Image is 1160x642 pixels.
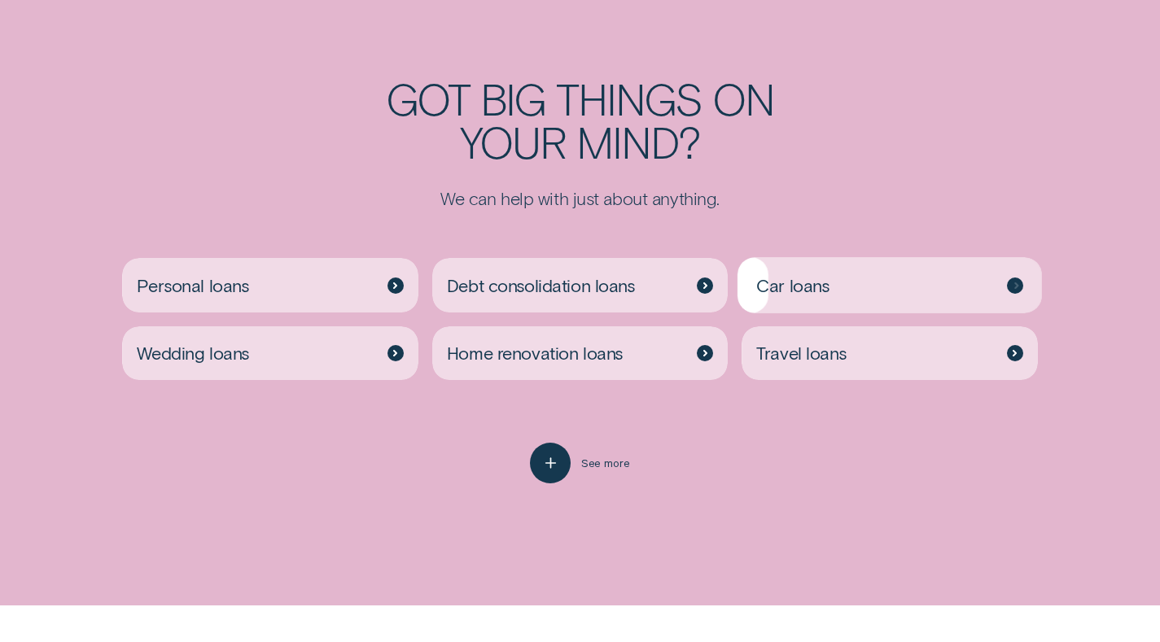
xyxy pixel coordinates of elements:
a: Debt consolidation loans [432,258,729,312]
span: Travel loans [756,342,846,364]
a: Car loans [742,258,1038,312]
span: Debt consolidation loans [447,274,635,296]
span: Wedding loans [137,342,248,364]
a: Personal loans [122,258,418,312]
button: See more [530,443,629,483]
a: Wedding loans [122,326,418,381]
a: Home renovation loans [432,326,729,381]
span: Personal loans [137,274,248,296]
span: Car loans [756,274,829,296]
h2: Got big things on your mind? [316,76,844,164]
p: We can help with just about anything. [316,187,844,209]
a: Travel loans [742,326,1038,381]
span: See more [581,456,630,470]
span: Home renovation loans [447,342,623,364]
